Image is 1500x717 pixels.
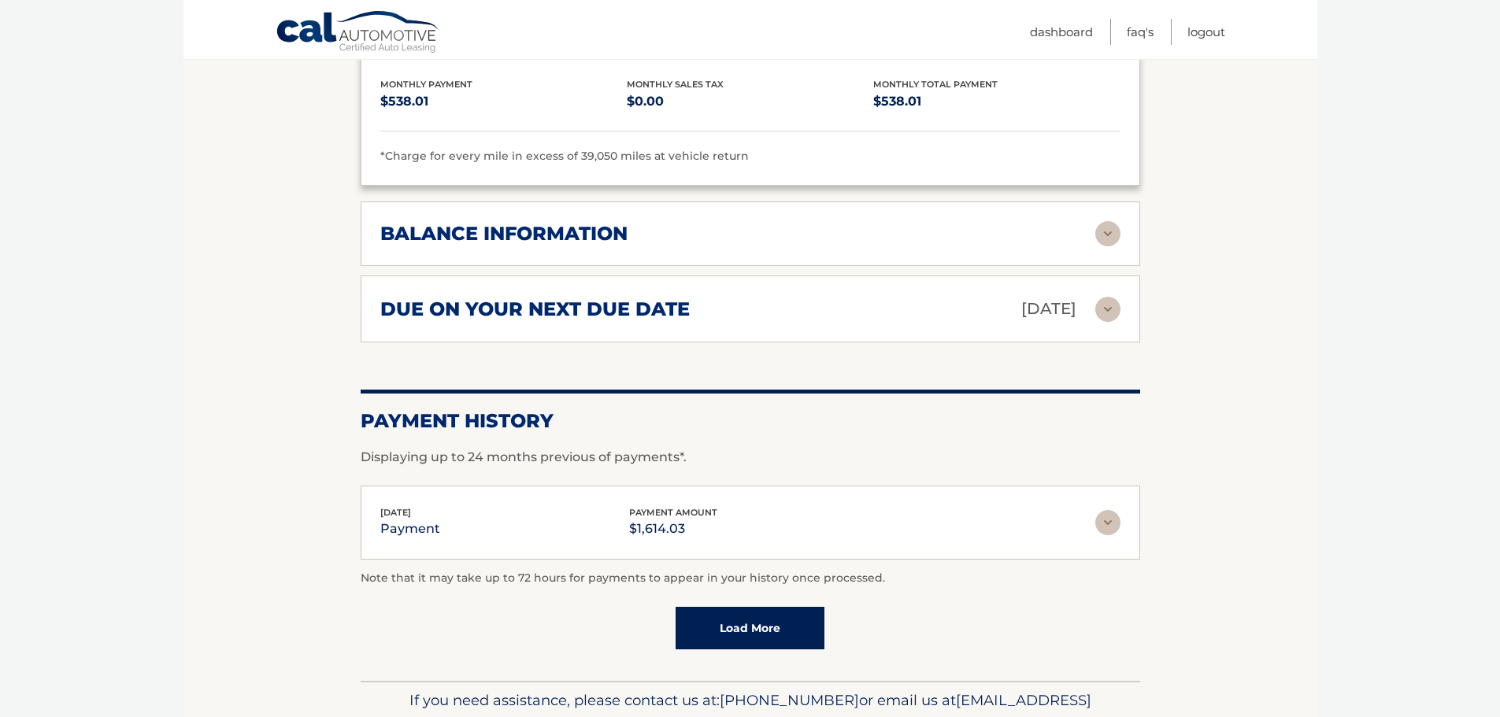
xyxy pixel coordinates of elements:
[676,607,824,649] a: Load More
[380,149,749,163] span: *Charge for every mile in excess of 39,050 miles at vehicle return
[720,691,859,709] span: [PHONE_NUMBER]
[627,79,724,90] span: Monthly Sales Tax
[380,91,627,113] p: $538.01
[1030,19,1093,45] a: Dashboard
[361,448,1140,467] p: Displaying up to 24 months previous of payments*.
[380,222,628,246] h2: balance information
[873,79,998,90] span: Monthly Total Payment
[276,10,441,56] a: Cal Automotive
[1187,19,1225,45] a: Logout
[873,91,1120,113] p: $538.01
[380,518,440,540] p: payment
[1021,295,1076,323] p: [DATE]
[1127,19,1154,45] a: FAQ's
[380,79,472,90] span: Monthly Payment
[1095,297,1120,322] img: accordion-rest.svg
[361,409,1140,433] h2: Payment History
[627,91,873,113] p: $0.00
[380,298,690,321] h2: due on your next due date
[380,507,411,518] span: [DATE]
[629,518,717,540] p: $1,614.03
[361,569,1140,588] p: Note that it may take up to 72 hours for payments to appear in your history once processed.
[1095,510,1120,535] img: accordion-rest.svg
[629,507,717,518] span: payment amount
[1095,221,1120,246] img: accordion-rest.svg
